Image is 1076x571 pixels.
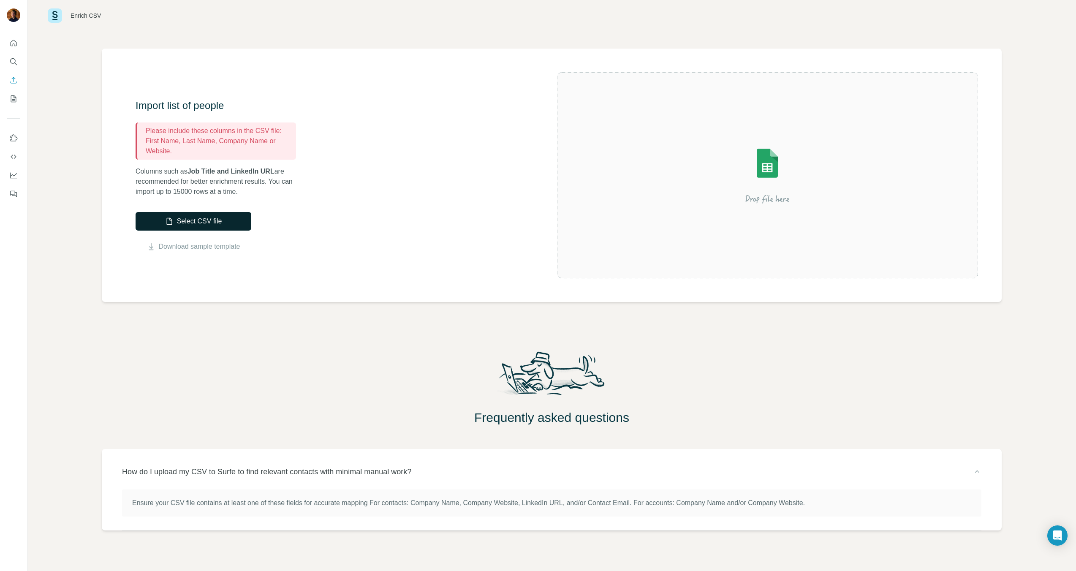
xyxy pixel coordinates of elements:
p: First Name, Last Name, Company Name or Website. [146,136,293,156]
p: Please include these columns in the CSV file: [146,126,293,136]
button: Enrich CSV [7,73,20,88]
button: Use Surfe API [7,149,20,164]
button: Search [7,54,20,69]
span: Job Title and LinkedIn URL [187,168,274,175]
div: Enrich CSV [71,11,101,20]
h3: Import list of people [136,99,304,112]
img: Avatar [7,8,20,22]
p: How do I upload my CSV to Surfe to find relevant contacts with minimal manual work? [122,466,411,478]
button: Select CSV file [136,212,251,231]
img: Surfe Illustration - Drop file here or select below [691,125,843,226]
button: Quick start [7,35,20,51]
a: Download sample template [159,242,240,252]
div: Open Intercom Messenger [1047,525,1068,546]
p: Ensure your CSV file contains at least one of these fields for accurate mapping For contacts: Com... [132,498,971,508]
button: Feedback [7,186,20,201]
button: My lists [7,91,20,106]
img: Surfe Mascot Illustration [491,349,613,403]
h2: Frequently asked questions [27,410,1076,425]
p: Columns such as are recommended for better enrichment results. You can import up to 15000 rows at... [136,166,304,197]
button: Use Surfe on LinkedIn [7,131,20,146]
img: Surfe Logo [48,8,62,23]
button: Dashboard [7,168,20,183]
button: Download sample template [136,242,251,252]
